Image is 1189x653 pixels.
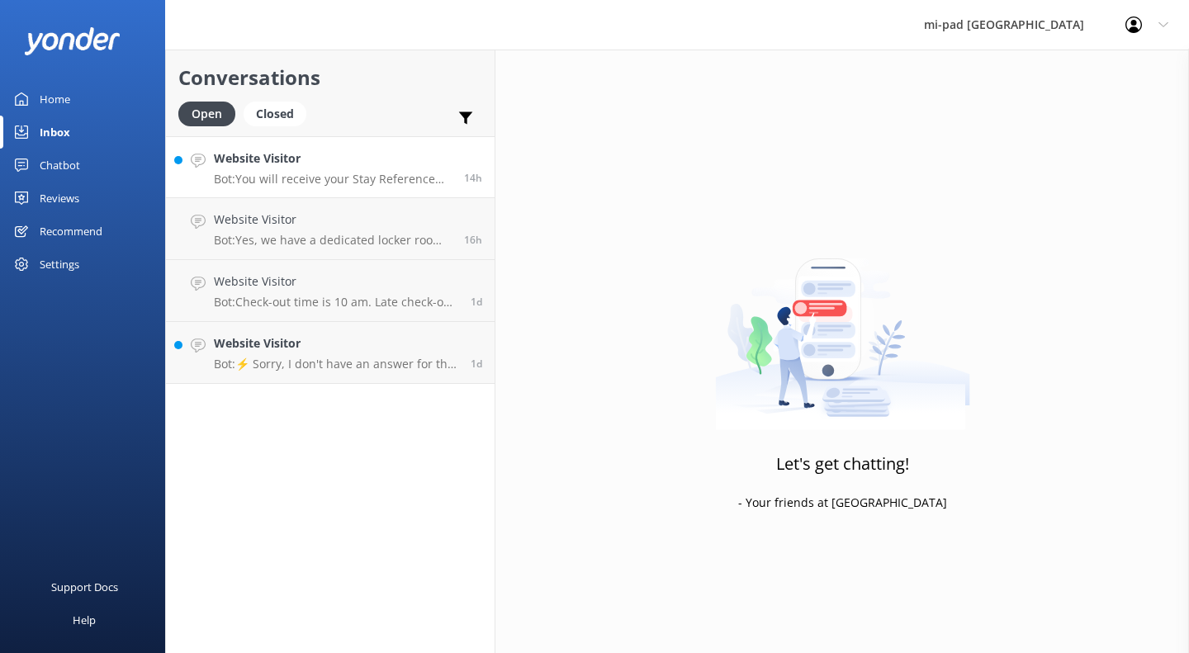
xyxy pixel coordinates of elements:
[776,451,909,477] h3: Let's get chatting!
[178,62,482,93] h2: Conversations
[214,295,458,310] p: Bot: Check-out time is 10 am. Late check-out is subject to availability and charges may apply. Yo...
[40,83,70,116] div: Home
[715,224,970,430] img: artwork of a man stealing a conversation from at giant smartphone
[244,102,306,126] div: Closed
[738,494,947,512] p: - Your friends at [GEOGRAPHIC_DATA]
[214,172,452,187] p: Bot: You will receive your Stay Reference number in the confirmation email from the Online Travel...
[178,104,244,122] a: Open
[214,233,452,248] p: Bot: Yes, we have a dedicated locker room for bike storage available on Level 2. Please visit our...
[214,272,458,291] h4: Website Visitor
[214,334,458,353] h4: Website Visitor
[214,211,452,229] h4: Website Visitor
[166,198,495,260] a: Website VisitorBot:Yes, we have a dedicated locker room for bike storage available on Level 2. Pl...
[40,215,102,248] div: Recommend
[471,295,482,309] span: 01:29am 17-Aug-2025 (UTC +12:00) Pacific/Auckland
[244,104,315,122] a: Closed
[40,248,79,281] div: Settings
[464,171,482,185] span: 07:07pm 17-Aug-2025 (UTC +12:00) Pacific/Auckland
[464,233,482,247] span: 04:22pm 17-Aug-2025 (UTC +12:00) Pacific/Auckland
[214,149,452,168] h4: Website Visitor
[471,357,482,371] span: 07:59pm 16-Aug-2025 (UTC +12:00) Pacific/Auckland
[166,322,495,384] a: Website VisitorBot:⚡ Sorry, I don't have an answer for that in my knowledge base. Please try and ...
[51,570,118,603] div: Support Docs
[214,357,458,371] p: Bot: ⚡ Sorry, I don't have an answer for that in my knowledge base. Please try and rephrase your ...
[40,182,79,215] div: Reviews
[40,149,80,182] div: Chatbot
[40,116,70,149] div: Inbox
[166,136,495,198] a: Website VisitorBot:You will receive your Stay Reference number in the confirmation email from the...
[166,260,495,322] a: Website VisitorBot:Check-out time is 10 am. Late check-out is subject to availability and charges...
[25,27,120,54] img: yonder-white-logo.png
[178,102,235,126] div: Open
[73,603,96,636] div: Help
